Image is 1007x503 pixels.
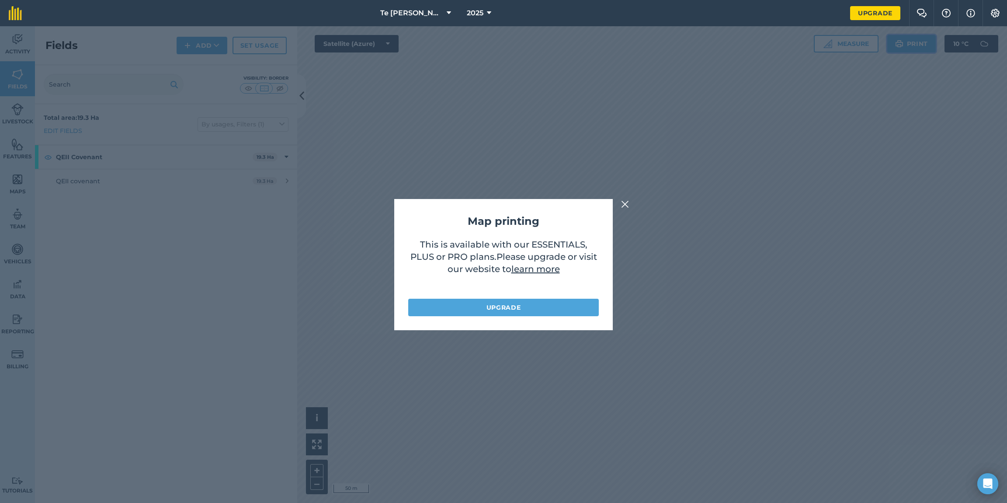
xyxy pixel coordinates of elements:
img: Two speech bubbles overlapping with the left bubble in the forefront [917,9,927,17]
span: 2025 [467,8,483,18]
h2: Map printing [408,213,599,230]
a: Upgrade [850,6,900,20]
img: svg+xml;base64,PHN2ZyB4bWxucz0iaHR0cDovL3d3dy53My5vcmcvMjAwMC9zdmciIHdpZHRoPSIxNyIgaGVpZ2h0PSIxNy... [966,8,975,18]
img: fieldmargin Logo [9,6,22,20]
span: Te [PERSON_NAME] [380,8,443,18]
img: svg+xml;base64,PHN2ZyB4bWxucz0iaHR0cDovL3d3dy53My5vcmcvMjAwMC9zdmciIHdpZHRoPSIyMiIgaGVpZ2h0PSIzMC... [621,199,629,210]
img: A cog icon [990,9,1000,17]
div: Open Intercom Messenger [977,473,998,494]
img: A question mark icon [941,9,951,17]
a: Upgrade [408,299,599,316]
span: Please upgrade or visit our website to [448,251,597,274]
a: learn more [511,264,560,274]
p: This is available with our ESSENTIALS, PLUS or PRO plans . [408,238,599,290]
